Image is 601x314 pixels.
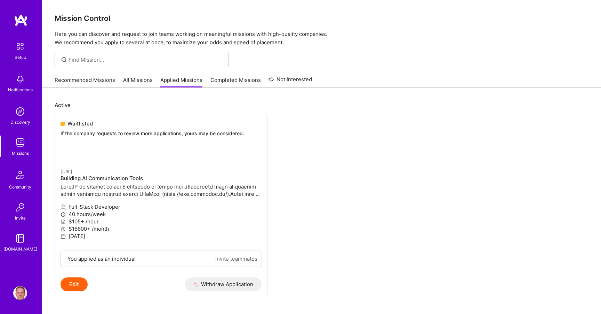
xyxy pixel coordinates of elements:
img: User Avatar [13,286,27,300]
p: Here you can discover and request to join teams working on meaningful missions with high-quality ... [55,30,588,47]
i: icon MoneyGray [61,219,66,224]
a: Recommended Missions [55,76,115,88]
a: Completed Missions [210,76,261,88]
p: [DATE] [61,232,262,240]
input: Find Mission... [69,56,223,63]
p: $16800+ /month [61,225,262,232]
div: Discovery [10,118,30,126]
small: [URL] [61,169,72,174]
img: Community [12,167,29,183]
img: bell [13,72,27,86]
div: Community [9,183,31,191]
i: icon Clock [61,212,66,217]
div: Missions [12,150,29,157]
img: discovery [13,105,27,118]
i: icon SearchGrey [60,56,68,64]
a: teza.ai company logo[URL]Building AI Communication ToolsLore.IP do sitamet co adi 6 elitseddo ei ... [55,145,267,251]
img: Invite [13,200,27,214]
span: Waitlisted [67,120,93,127]
div: Setup [15,54,26,61]
p: If the company requests to review more applications, yours may be considered. [61,130,262,137]
p: Full-Stack Developer [61,203,262,210]
a: Applied Missions [160,76,202,88]
img: teza.ai company logo [61,151,74,165]
p: Lore.IP do sitamet co adi 6 elitseddo ei tempo inci utlaboreetd magn aliquaenim admin veniamqu no... [61,183,262,198]
div: Invite [15,214,26,222]
div: [DOMAIN_NAME] [3,245,37,253]
i: icon Applicant [61,205,66,210]
p: Active [55,101,588,109]
p: 40 hours/week [61,210,262,218]
h4: Building AI Communication Tools [61,175,262,182]
img: setup [13,39,27,54]
img: logo [14,14,28,26]
button: Withdraw Application [185,277,262,291]
a: Invite teammates [215,255,257,262]
img: guide book [13,231,27,245]
i: icon MoneyGray [61,227,66,232]
a: All Missions [123,76,153,88]
div: You applied as an individual [67,255,136,262]
i: icon Calendar [61,234,66,239]
a: User Avatar [11,286,29,300]
div: Notifications [8,86,33,93]
img: teamwork [13,136,27,150]
a: Not Interested [269,75,312,88]
button: Edit [61,277,88,291]
p: $105+ /hour [61,218,262,225]
h3: Mission Control [55,14,588,23]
